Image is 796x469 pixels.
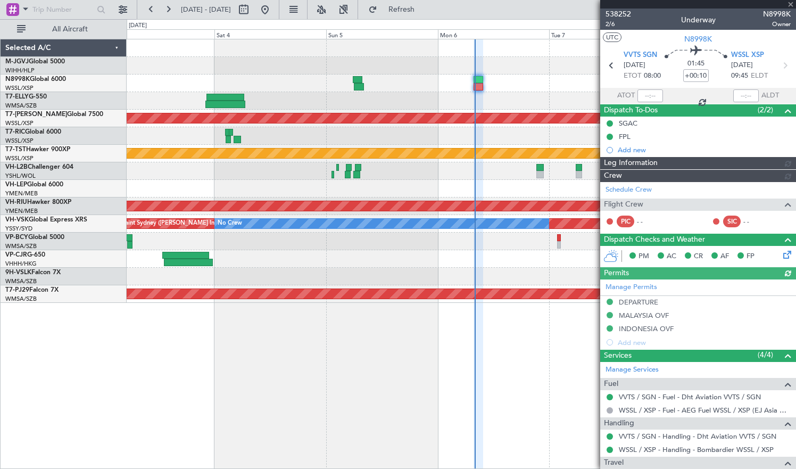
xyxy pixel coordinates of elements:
[5,295,37,303] a: WMSA/SZB
[763,20,791,29] span: Owner
[761,90,779,101] span: ALDT
[5,260,37,268] a: VHHH/HKG
[129,21,147,30] div: [DATE]
[5,119,34,127] a: WSSL/XSP
[687,59,704,69] span: 01:45
[604,457,624,469] span: Travel
[5,199,27,205] span: VH-RIU
[5,287,29,293] span: T7-PJ29
[606,20,631,29] span: 2/6
[5,129,25,135] span: T7-RIC
[731,60,753,71] span: [DATE]
[624,71,641,81] span: ETOT
[5,164,28,170] span: VH-L2B
[214,29,326,39] div: Sat 4
[5,269,31,276] span: 9H-VSLK
[606,365,659,375] a: Manage Services
[617,90,635,101] span: ATOT
[747,251,754,262] span: FP
[604,104,658,117] span: Dispatch To-Dos
[684,34,712,45] span: N8998K
[758,349,773,360] span: (4/4)
[5,225,32,233] a: YSSY/SYD
[694,251,703,262] span: CR
[758,104,773,116] span: (2/2)
[5,217,29,223] span: VH-VSK
[604,417,634,430] span: Handling
[5,67,35,75] a: WIHH/HLP
[96,216,220,232] div: Planned Maint Sydney ([PERSON_NAME] Intl)
[5,252,45,258] a: VP-CJRG-650
[5,59,65,65] a: M-JGVJGlobal 5000
[639,251,649,262] span: PM
[5,59,29,65] span: M-JGVJ
[5,129,61,135] a: T7-RICGlobal 6000
[363,1,427,18] button: Refresh
[379,6,424,13] span: Refresh
[549,29,661,39] div: Tue 7
[751,71,768,81] span: ELDT
[731,71,748,81] span: 09:45
[5,111,67,118] span: T7-[PERSON_NAME]
[5,207,38,215] a: YMEN/MEB
[181,5,231,14] span: [DATE] - [DATE]
[720,251,729,262] span: AF
[5,146,70,153] a: T7-TSTHawker 900XP
[5,102,37,110] a: WMSA/SZB
[618,145,791,154] div: Add new
[103,29,215,39] div: Fri 3
[28,26,112,33] span: All Aircraft
[5,76,66,83] a: N8998KGlobal 6000
[5,164,73,170] a: VH-L2BChallenger 604
[619,406,791,415] a: WSSL / XSP - Fuel - AEG Fuel WSSL / XSP (EJ Asia Only)
[5,154,34,162] a: WSSL/XSP
[619,392,761,401] a: VVTS / SGN - Fuel - Dht Aviation VVTS / SGN
[5,182,63,188] a: VH-LEPGlobal 6000
[5,94,47,100] a: T7-ELLYG-550
[12,21,115,38] button: All Aircraft
[5,277,37,285] a: WMSA/SZB
[5,137,34,145] a: WSSL/XSP
[5,172,36,180] a: YSHL/WOL
[5,190,38,198] a: YMEN/MEB
[5,111,103,118] a: T7-[PERSON_NAME]Global 7500
[731,50,764,61] span: WSSL XSP
[606,9,631,20] span: 538252
[5,242,37,250] a: WMSA/SZB
[667,251,676,262] span: AC
[326,29,438,39] div: Sun 5
[5,94,29,100] span: T7-ELLY
[619,119,637,128] div: SGAC
[5,234,64,241] a: VP-BCYGlobal 5000
[5,84,34,92] a: WSSL/XSP
[5,199,71,205] a: VH-RIUHawker 800XP
[624,60,645,71] span: [DATE]
[619,445,774,454] a: WSSL / XSP - Handling - Bombardier WSSL / XSP
[619,432,776,441] a: VVTS / SGN - Handling - Dht Aviation VVTS / SGN
[218,216,242,232] div: No Crew
[5,287,59,293] a: T7-PJ29Falcon 7X
[603,32,621,42] button: UTC
[604,378,618,390] span: Fuel
[438,29,550,39] div: Mon 6
[5,76,30,83] span: N8998K
[5,252,27,258] span: VP-CJR
[5,146,26,153] span: T7-TST
[5,182,27,188] span: VH-LEP
[644,71,661,81] span: 08:00
[5,217,87,223] a: VH-VSKGlobal Express XRS
[604,234,705,246] span: Dispatch Checks and Weather
[624,50,657,61] span: VVTS SGN
[681,14,716,26] div: Underway
[5,269,61,276] a: 9H-VSLKFalcon 7X
[604,350,632,362] span: Services
[763,9,791,20] span: N8998K
[32,2,94,18] input: Trip Number
[619,132,631,141] div: FPL
[5,234,28,241] span: VP-BCY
